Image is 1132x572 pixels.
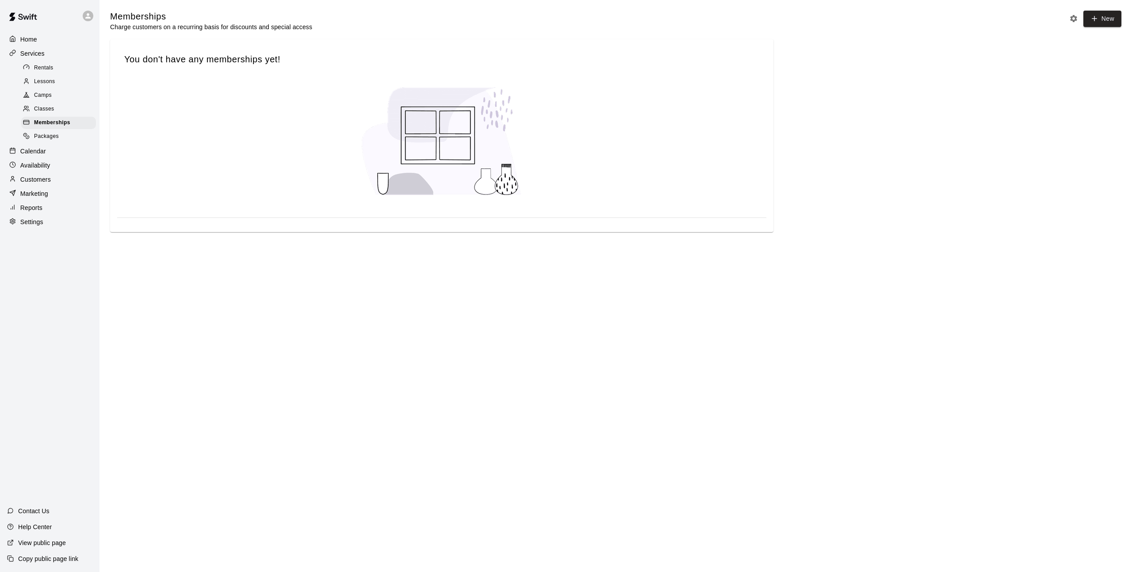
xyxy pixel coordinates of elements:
[34,132,59,141] span: Packages
[21,62,96,74] div: Rentals
[21,89,96,102] div: Camps
[7,215,92,229] a: Settings
[21,103,99,116] a: Classes
[7,201,92,214] a: Reports
[21,61,99,75] a: Rentals
[1067,12,1080,25] button: Memberships settings
[20,35,37,44] p: Home
[7,187,92,200] a: Marketing
[20,175,51,184] p: Customers
[21,89,99,103] a: Camps
[34,91,52,100] span: Camps
[34,77,55,86] span: Lessons
[18,522,52,531] p: Help Center
[21,75,99,88] a: Lessons
[7,47,92,60] a: Services
[34,64,54,72] span: Rentals
[21,116,99,130] a: Memberships
[7,159,92,172] a: Availability
[7,173,92,186] a: Customers
[20,161,50,170] p: Availability
[110,11,312,23] h5: Memberships
[20,203,42,212] p: Reports
[110,23,312,31] p: Charge customers on a recurring basis for discounts and special access
[34,118,70,127] span: Memberships
[20,217,43,226] p: Settings
[34,105,54,114] span: Classes
[20,147,46,156] p: Calendar
[20,189,48,198] p: Marketing
[21,117,96,129] div: Memberships
[7,145,92,158] a: Calendar
[21,130,96,143] div: Packages
[124,53,759,65] span: You don't have any memberships yet!
[20,49,45,58] p: Services
[7,33,92,46] a: Home
[1083,11,1121,27] a: New
[21,76,96,88] div: Lessons
[353,79,530,203] img: No memberships created
[18,554,78,563] p: Copy public page link
[21,130,99,144] a: Packages
[18,538,66,547] p: View public page
[21,103,96,115] div: Classes
[18,507,50,515] p: Contact Us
